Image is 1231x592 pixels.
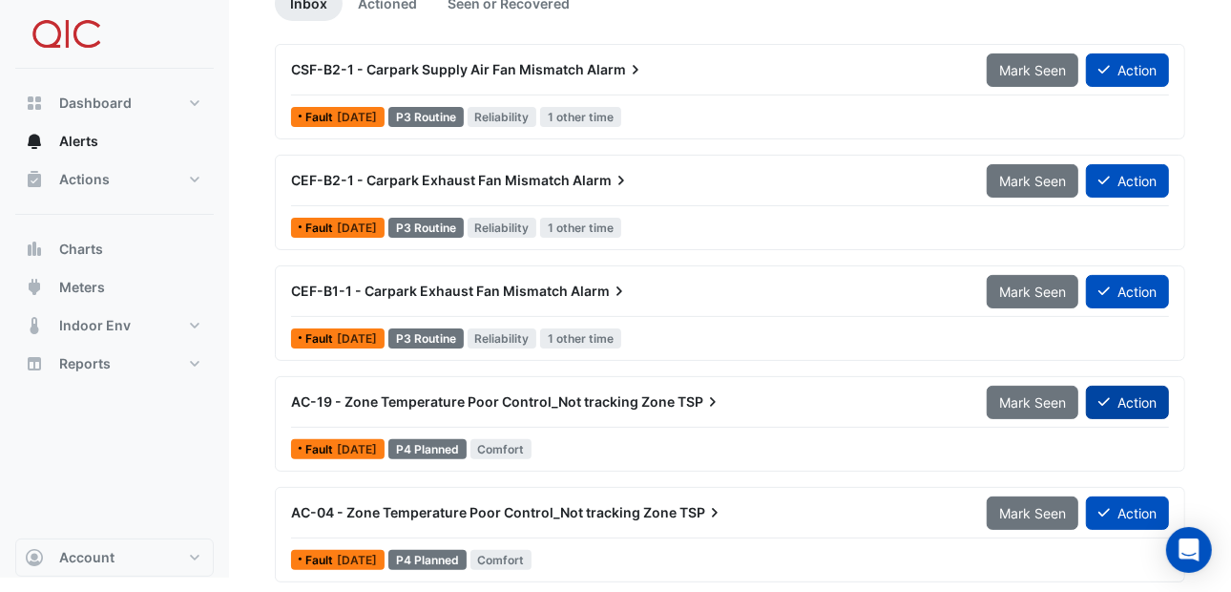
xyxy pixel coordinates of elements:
app-icon: Dashboard [25,94,44,113]
button: Charts [15,230,214,268]
span: Reliability [468,218,537,238]
span: CEF-B2-1 - Carpark Exhaust Fan Mismatch [291,172,570,188]
button: Mark Seen [987,53,1078,87]
span: Dashboard [59,94,132,113]
button: Actions [15,160,214,199]
span: Fault [305,222,337,234]
span: Reliability [468,107,537,127]
app-icon: Indoor Env [25,316,44,335]
button: Account [15,539,214,577]
app-icon: Reports [25,354,44,373]
span: Mark Seen [999,394,1066,411]
span: Account [59,548,115,567]
button: Mark Seen [987,275,1078,308]
div: P3 Routine [388,328,464,349]
span: Mark Seen [999,284,1066,300]
span: Comfort [470,439,532,459]
span: Alarm [571,282,629,301]
span: Thu 14-Aug-2025 09:45 AEST [337,110,377,124]
span: Mark Seen [999,62,1066,78]
div: P3 Routine [388,218,464,238]
button: Action [1086,386,1169,419]
span: 1 other time [540,107,621,127]
button: Mark Seen [987,497,1078,530]
div: P3 Routine [388,107,464,127]
button: Action [1086,497,1169,530]
button: Action [1086,275,1169,308]
span: Sun 17-Aug-2025 09:00 AEST [337,442,377,456]
span: CSF-B2-1 - Carpark Supply Air Fan Mismatch [291,61,584,77]
span: AC-19 - Zone Temperature Poor Control_Not tracking Zone [291,393,675,410]
span: Alarm [587,60,645,79]
span: 1 other time [540,328,621,349]
button: Mark Seen [987,164,1078,198]
span: TSP [678,392,722,412]
span: TSP [679,503,724,522]
span: Reliability [468,328,537,349]
button: Reports [15,345,214,383]
span: Fault [305,444,337,455]
div: P4 Planned [388,439,467,459]
span: Alarm [573,171,631,190]
span: Alerts [59,132,98,151]
span: Meters [59,278,105,297]
span: Mark Seen [999,505,1066,521]
app-icon: Actions [25,170,44,189]
button: Action [1086,53,1169,87]
app-icon: Alerts [25,132,44,151]
app-icon: Meters [25,278,44,297]
span: Charts [59,240,103,259]
button: Meters [15,268,214,307]
span: AC-04 - Zone Temperature Poor Control_Not tracking Zone [291,504,677,520]
span: Fault [305,112,337,123]
button: Action [1086,164,1169,198]
button: Indoor Env [15,307,214,345]
span: Indoor Env [59,316,131,335]
button: Dashboard [15,84,214,122]
span: Fault [305,555,337,566]
span: Comfort [470,550,532,570]
span: Actions [59,170,110,189]
span: Reports [59,354,111,373]
span: Fault [305,333,337,345]
span: 1 other time [540,218,621,238]
app-icon: Charts [25,240,44,259]
span: CEF-B1-1 - Carpark Exhaust Fan Mismatch [291,283,568,299]
button: Mark Seen [987,386,1078,419]
div: P4 Planned [388,550,467,570]
div: Open Intercom Messenger [1166,527,1212,573]
span: Mark Seen [999,173,1066,189]
button: Alerts [15,122,214,160]
span: Sat 16-Aug-2025 09:00 AEST [337,553,377,567]
img: Company Logo [23,15,109,53]
span: Thu 14-Aug-2025 09:45 AEST [337,331,377,346]
span: Thu 14-Aug-2025 09:45 AEST [337,221,377,235]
